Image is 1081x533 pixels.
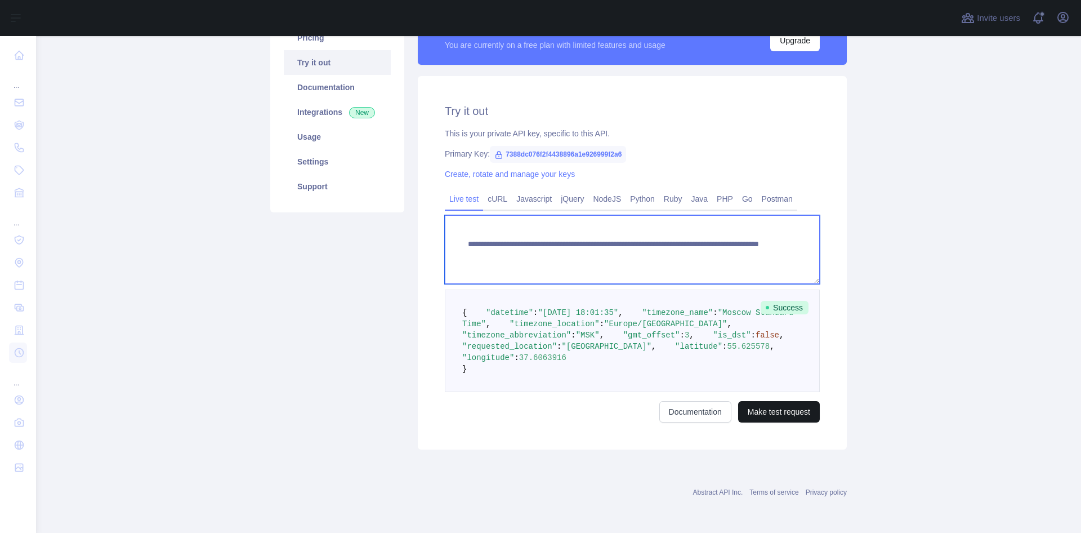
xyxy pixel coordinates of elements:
a: Integrations New [284,100,391,125]
span: "datetime" [486,308,533,317]
span: "gmt_offset" [623,331,680,340]
div: You are currently on a free plan with limited features and usage [445,39,665,51]
span: , [779,331,784,340]
a: PHP [712,190,738,208]
span: , [486,319,490,328]
a: Postman [757,190,797,208]
span: "Europe/[GEOGRAPHIC_DATA]" [604,319,727,328]
span: , [618,308,623,317]
span: 3 [685,331,689,340]
span: : [514,353,519,362]
a: Terms of service [749,488,798,496]
a: Java [687,190,713,208]
span: "timezone_abbreviation" [462,331,571,340]
span: } [462,365,467,374]
a: Usage [284,125,391,149]
div: This is your private API key, specific to this API. [445,128,820,139]
span: , [727,319,732,328]
a: Go [738,190,757,208]
span: : [533,308,538,317]
a: Try it out [284,50,391,75]
button: Upgrade [770,30,820,51]
a: Privacy policy [806,488,847,496]
span: "longitude" [462,353,514,362]
a: Pricing [284,25,391,50]
a: Documentation [284,75,391,100]
a: cURL [483,190,512,208]
span: New [349,107,375,118]
span: { [462,308,467,317]
span: "[DATE] 18:01:35" [538,308,618,317]
button: Invite users [959,9,1022,27]
span: "timezone_location" [510,319,600,328]
a: Support [284,174,391,199]
a: Python [626,190,659,208]
span: "requested_location" [462,342,557,351]
span: Invite users [977,12,1020,25]
div: Primary Key: [445,148,820,159]
span: "MSK" [576,331,600,340]
span: : [571,331,575,340]
span: 55.625578 [727,342,770,351]
div: ... [9,68,27,90]
span: false [756,331,779,340]
span: "[GEOGRAPHIC_DATA]" [561,342,651,351]
div: ... [9,205,27,228]
a: jQuery [556,190,588,208]
span: : [713,308,717,317]
span: : [680,331,685,340]
a: Create, rotate and manage your keys [445,170,575,179]
button: Make test request [738,401,820,423]
span: "is_dst" [713,331,751,340]
a: Live test [445,190,483,208]
span: Success [761,301,808,314]
span: 7388dc076f2f4438896a1e926999f2a6 [490,146,626,163]
a: Settings [284,149,391,174]
span: , [651,342,656,351]
a: Documentation [659,401,731,423]
h2: Try it out [445,103,820,119]
span: : [557,342,561,351]
span: : [600,319,604,328]
span: "timezone_name" [642,308,713,317]
span: : [722,342,727,351]
a: NodeJS [588,190,626,208]
a: Ruby [659,190,687,208]
span: , [600,331,604,340]
a: Abstract API Inc. [693,488,743,496]
a: Javascript [512,190,556,208]
span: : [751,331,756,340]
span: 37.6063916 [519,353,566,362]
span: , [689,331,694,340]
div: ... [9,365,27,388]
span: "latitude" [675,342,722,351]
span: , [770,342,774,351]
